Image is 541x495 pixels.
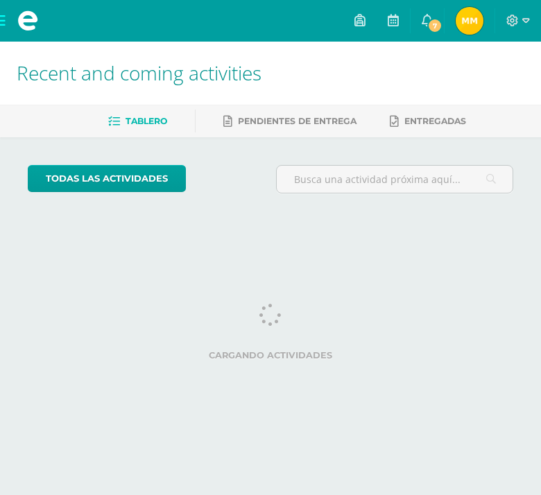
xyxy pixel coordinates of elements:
[456,7,483,35] img: 9b8870a00c33ea12cd818e368603c848.png
[427,18,443,33] span: 7
[17,60,261,86] span: Recent and coming activities
[223,110,357,132] a: Pendientes de entrega
[108,110,167,132] a: Tablero
[126,116,167,126] span: Tablero
[390,110,466,132] a: Entregadas
[277,166,513,193] input: Busca una actividad próxima aquí...
[404,116,466,126] span: Entregadas
[28,350,513,361] label: Cargando actividades
[28,165,186,192] a: todas las Actividades
[238,116,357,126] span: Pendientes de entrega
